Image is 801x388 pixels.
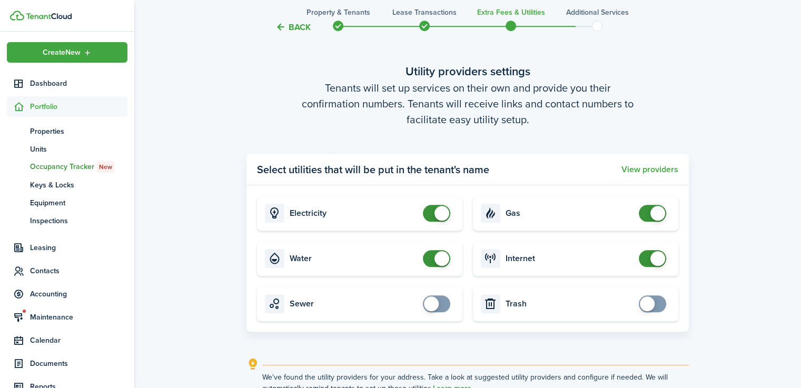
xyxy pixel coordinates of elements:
a: Dashboard [7,73,127,94]
span: Create New [43,49,81,56]
card-title: Sewer [290,299,418,309]
button: View providers [621,165,678,174]
a: Keys & Locks [7,176,127,194]
span: New [99,162,112,172]
h3: Property & Tenants [306,7,370,18]
span: Properties [30,126,127,137]
wizard-step-header-description: Tenants will set up services on their own and provide you their confirmation numbers. Tenants wil... [246,80,689,127]
span: Keys & Locks [30,180,127,191]
card-title: Water [290,254,418,263]
span: Equipment [30,197,127,208]
span: Portfolio [30,101,127,112]
a: Occupancy TrackerNew [7,158,127,176]
wizard-step-header-title: Utility providers settings [246,63,689,80]
a: Equipment [7,194,127,212]
i: outline [246,358,260,371]
button: Back [275,21,311,32]
h3: Lease Transactions [392,7,457,18]
h3: Additional Services [566,7,629,18]
span: Accounting [30,288,127,300]
span: Leasing [30,242,127,253]
span: Dashboard [30,78,127,89]
span: Maintenance [30,312,127,323]
panel-main-title: Select utilities that will be put in the tenant's name [257,162,489,177]
card-title: Trash [506,299,634,309]
span: Inspections [30,215,127,226]
span: Occupancy Tracker [30,161,127,173]
img: TenantCloud [26,13,72,19]
a: Units [7,140,127,158]
span: Units [30,144,127,155]
a: Inspections [7,212,127,230]
span: Calendar [30,335,127,346]
h3: Extra fees & Utilities [477,7,545,18]
card-title: Gas [506,208,634,218]
span: Documents [30,358,127,369]
button: Open menu [7,42,127,63]
card-title: Internet [506,254,634,263]
img: TenantCloud [10,11,24,21]
a: Properties [7,122,127,140]
card-title: Electricity [290,208,418,218]
span: Contacts [30,265,127,276]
